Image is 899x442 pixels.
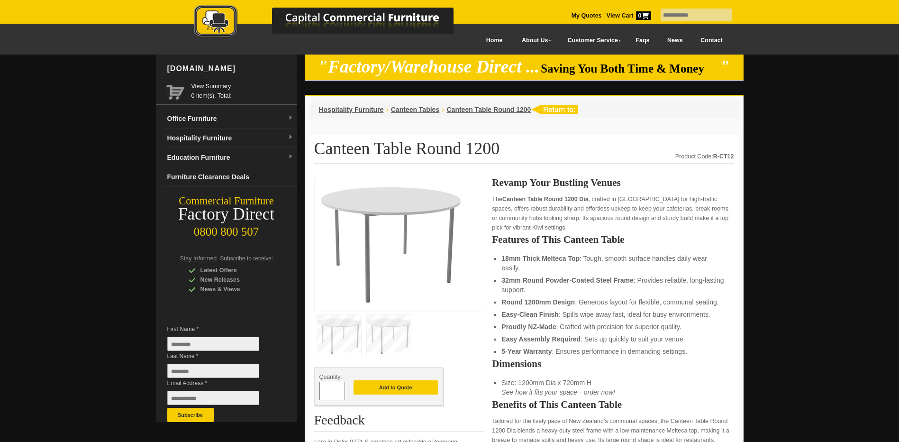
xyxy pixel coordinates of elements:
li: : Crafted with precision for superior quality. [501,322,724,331]
button: Add to Quote [354,380,438,395]
a: About Us [511,30,557,51]
a: View Cart0 [605,12,651,19]
a: Office Furnituredropdown [163,109,297,129]
span: Saving You Both Time & Money [541,62,718,75]
li: : Sets up quickly to suit your venue. [501,334,724,344]
div: Commercial Furniture [156,194,297,208]
li: : Generous layout for flexible, communal seating. [501,297,724,307]
em: "Factory/Warehouse Direct ... [318,57,539,76]
span: Stay Informed [180,255,217,262]
strong: Round 1200mm Design [501,298,575,306]
a: My Quotes [572,12,602,19]
strong: 5-Year Warranty [501,348,552,355]
span: Subscribe to receive: [220,255,273,262]
img: Capital Commercial Furniture Logo [168,5,499,39]
span: Email Address * [167,378,273,388]
img: return to [531,105,578,114]
input: Last Name * [167,364,259,378]
li: : Spills wipe away fast, ideal for busy environments. [501,310,724,319]
h2: Feedback [314,413,485,432]
div: Factory Direct [156,208,297,221]
strong: Canteen Table Round 1200 Dia [502,196,589,203]
a: Education Furnituredropdown [163,148,297,167]
li: : Provides reliable, long-lasting support. [501,276,724,295]
a: Canteen Tables [391,106,439,113]
strong: View Cart [607,12,651,19]
h2: Dimensions [492,359,734,368]
strong: R-CT12 [713,153,734,160]
strong: 32mm Round Powder-Coated Steel Frame [501,276,634,284]
h2: Revamp Your Bustling Venues [492,178,734,187]
a: View Summary [191,82,293,91]
li: Size: 1200mm Dia x 720mm H [501,378,724,397]
a: News [658,30,691,51]
a: Faqs [627,30,659,51]
img: dropdown [288,154,293,160]
div: Product Code: [675,152,734,161]
span: 0 [636,11,651,20]
h2: Benefits of This Canteen Table [492,400,734,409]
span: 0 item(s), Total: [191,82,293,99]
strong: Proudly NZ-Made [501,323,556,331]
li: : Tough, smooth surface handles daily wear easily. [501,254,724,273]
em: See how it fits your space—order now! [501,388,615,396]
h2: Features of This Canteen Table [492,235,734,244]
a: Customer Service [557,30,627,51]
div: 0800 800 507 [156,221,297,239]
div: New Releases [189,275,279,285]
img: dropdown [288,135,293,140]
h1: Canteen Table Round 1200 [314,139,734,164]
a: Contact [691,30,731,51]
img: Canteen Table Round 1200 Dia, NZ-made, Melteca top, steel frame, for cafeterias, 5-year warranty. [319,183,462,304]
div: Latest Offers [189,266,279,275]
a: Hospitality Furnituredropdown [163,129,297,148]
strong: 18mm Thick Melteca Top [501,255,580,262]
input: First Name * [167,337,259,351]
li: › [386,105,388,114]
a: Hospitality Furniture [319,106,384,113]
li: › [442,105,444,114]
em: " [720,57,730,76]
div: [DOMAIN_NAME] [163,55,297,83]
span: Last Name * [167,351,273,361]
strong: Easy-Clean Finish [501,311,559,318]
p: The , crafted in [GEOGRAPHIC_DATA] for high-traffic spaces, offers robust durability and effortle... [492,194,734,232]
a: Furniture Clearance Deals [163,167,297,187]
span: Quantity: [319,374,342,380]
li: : Ensures performance in demanding settings. [501,347,724,356]
input: Email Address * [167,391,259,405]
a: Capital Commercial Furniture Logo [168,5,499,42]
button: Subscribe [167,408,214,422]
a: Canteen Table Round 1200 [447,106,531,113]
img: dropdown [288,115,293,121]
strong: Easy Assembly Required [501,335,581,343]
div: News & Views [189,285,279,294]
span: First Name * [167,324,273,334]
